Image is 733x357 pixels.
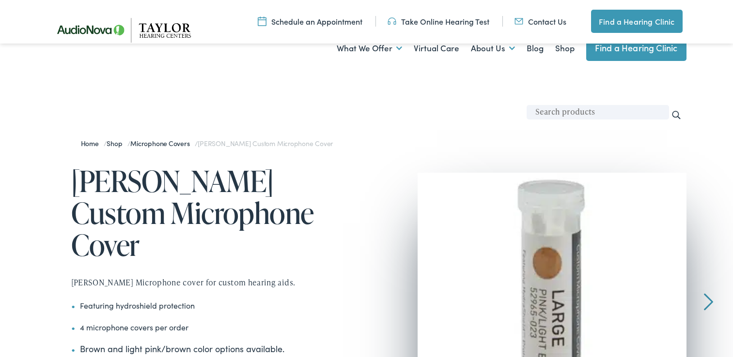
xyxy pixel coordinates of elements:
[515,16,566,27] a: Contact Us
[515,16,523,27] img: utility icon
[258,16,266,27] img: utility icon
[81,138,104,148] a: Home
[527,105,669,119] input: Search products
[586,35,686,61] a: Find a Hearing Clinic
[71,165,367,261] h1: [PERSON_NAME] Custom Microphone Cover
[80,300,195,311] span: Featuring hydroshield protection
[388,16,396,27] img: utility icon
[591,10,682,33] a: Find a Hearing Clinic
[555,30,575,66] a: Shop
[671,110,682,120] input: Search
[388,16,489,27] a: Take Online Hearing Test
[527,30,544,66] a: Blog
[337,30,402,66] a: What We Offer
[71,342,367,355] li: Brown and light pink/brown color options available.
[71,277,296,288] span: [PERSON_NAME] Microphone cover for custom hearing aids.
[81,138,333,148] span: / / /
[107,138,127,148] a: Shop
[258,16,362,27] a: Schedule an Appointment
[414,30,459,66] a: Virtual Care
[471,30,515,66] a: About Us
[130,138,194,148] a: Microphone Covers
[80,322,188,332] span: 4 microphone covers per order
[198,138,333,148] span: [PERSON_NAME] Custom Microphone Cover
